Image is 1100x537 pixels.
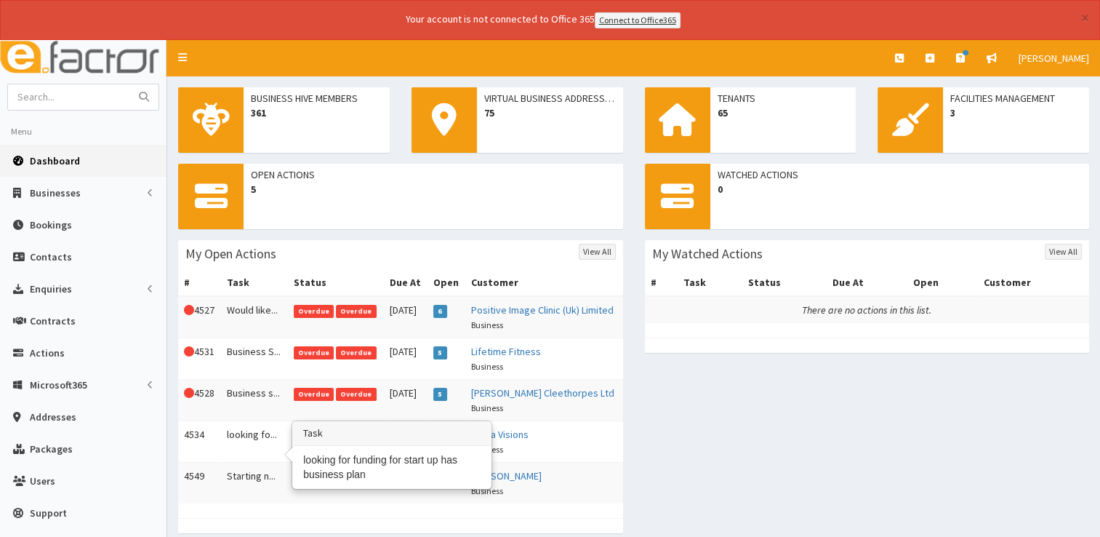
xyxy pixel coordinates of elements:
[251,167,616,182] span: Open Actions
[384,379,427,421] td: [DATE]
[471,319,503,330] small: Business
[221,462,288,504] td: Starting n...
[294,388,334,401] span: Overdue
[465,269,623,296] th: Customer
[288,269,384,296] th: Status
[826,269,907,296] th: Due At
[178,462,221,504] td: 4549
[471,303,614,317] a: Positive Image Clinic (Uk) Limited
[185,247,276,260] h3: My Open Actions
[907,269,978,296] th: Open
[652,247,763,260] h3: My Watched Actions
[221,338,288,379] td: Business S...
[336,388,377,401] span: Overdue
[178,296,221,338] td: 4527
[178,379,221,421] td: 4528
[645,269,678,296] th: #
[742,269,826,296] th: Status
[221,379,288,421] td: Business s...
[251,182,616,196] span: 5
[30,410,76,423] span: Addresses
[251,91,382,106] span: Business Hive Members
[1081,10,1089,25] button: ×
[471,345,541,358] a: Lifetime Fitness
[30,506,67,520] span: Support
[950,106,1082,120] span: 3
[484,106,616,120] span: 75
[30,250,72,263] span: Contacts
[433,305,447,318] span: 6
[950,91,1082,106] span: Facilities Management
[30,474,55,488] span: Users
[1045,244,1082,260] a: View All
[8,84,130,110] input: Search...
[384,269,427,296] th: Due At
[595,12,681,28] a: Connect to Office365
[471,428,529,441] a: Noma Visions
[471,402,503,413] small: Business
[184,305,194,315] i: This Action is overdue!
[802,303,931,317] i: There are no actions in this list.
[221,296,288,338] td: Would like...
[384,338,427,379] td: [DATE]
[30,282,72,295] span: Enquiries
[221,421,288,462] td: looking fo...
[433,346,447,359] span: 5
[178,269,221,296] th: #
[718,106,849,120] span: 65
[30,442,73,456] span: Packages
[718,167,1083,182] span: Watched Actions
[336,305,377,318] span: Overdue
[30,346,65,359] span: Actions
[579,244,616,260] a: View All
[30,154,80,167] span: Dashboard
[294,305,334,318] span: Overdue
[433,388,447,401] span: 5
[678,269,742,296] th: Task
[471,361,503,372] small: Business
[30,218,72,231] span: Bookings
[336,346,377,359] span: Overdue
[471,386,614,399] a: [PERSON_NAME] Cleethorpes Ltd
[184,388,194,398] i: This Action is overdue!
[30,314,76,327] span: Contracts
[221,269,288,296] th: Task
[1008,40,1100,76] a: [PERSON_NAME]
[293,446,491,488] div: looking for funding for start up has business plan
[293,422,491,445] h3: Task
[178,421,221,462] td: 4534
[30,186,81,199] span: Businesses
[484,91,616,106] span: Virtual Business Addresses
[718,182,1083,196] span: 0
[184,346,194,357] i: This Action is overdue!
[471,469,542,482] a: [PERSON_NAME]
[30,378,87,391] span: Microsoft365
[427,269,465,296] th: Open
[178,338,221,379] td: 4531
[294,346,334,359] span: Overdue
[471,485,503,496] small: Business
[118,12,968,28] div: Your account is not connected to Office 365
[718,91,849,106] span: Tenants
[384,296,427,338] td: [DATE]
[1019,52,1089,65] span: [PERSON_NAME]
[978,269,1089,296] th: Customer
[251,106,382,120] span: 361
